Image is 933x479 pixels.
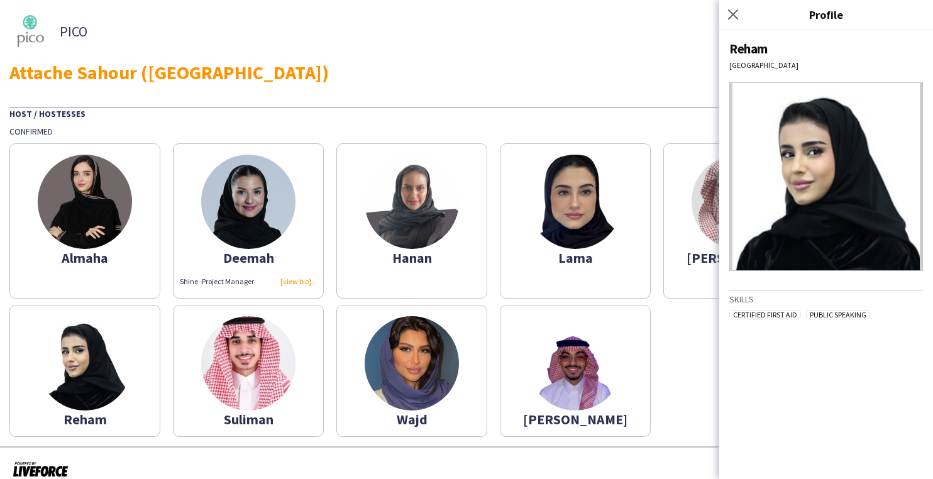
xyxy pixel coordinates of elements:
[180,276,317,287] div: Shine -Project Manager
[13,460,69,478] img: Powered by Liveforce
[729,60,923,70] div: [GEOGRAPHIC_DATA]
[729,82,923,271] img: Crew avatar or photo
[719,6,933,23] h3: Profile
[9,126,924,137] div: Confirmed
[16,414,153,425] div: Reham
[528,316,622,410] img: thumb-6738cd4d5f1fd.png
[365,155,459,249] img: thumb-673c42d5ee624.jpeg
[60,26,87,37] span: PICO
[806,310,870,319] span: Public Speaking
[38,316,132,410] img: thumb-67afb040c07a6.jpeg
[729,40,923,57] div: Reham
[729,310,801,319] span: Certified First Aid
[692,155,786,249] img: thumb-6737a65d44b3b.jpeg
[38,155,132,249] img: thumb-66c6164ab516c.jpeg
[180,414,317,425] div: Suliman
[180,252,317,263] div: Deemah
[528,155,622,249] img: thumb-672ef5e28e923.jpeg
[507,414,644,425] div: [PERSON_NAME]
[729,294,923,305] h3: Skills
[9,9,53,53] img: thumb-07f6e915-f0f8-49f3-acbf-3d62be6023a1.jpg
[507,252,644,263] div: Lama
[670,252,807,263] div: [PERSON_NAME]
[343,414,480,425] div: Wajd
[201,316,295,410] img: thumb-67373b4898fa3.jpeg
[201,155,295,249] img: thumb-675edd8f16ba3.jpeg
[16,252,153,263] div: Almaha
[9,63,924,82] div: Attache Sahour ([GEOGRAPHIC_DATA])
[343,252,480,263] div: Hanan
[365,316,459,410] img: thumb-676090e5ef41f.jpeg
[9,107,924,119] div: Host / Hostesses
